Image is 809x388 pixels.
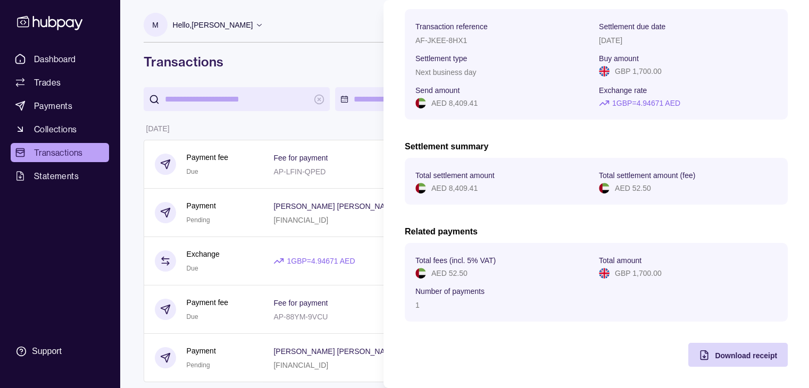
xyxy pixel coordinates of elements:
p: Transaction reference [415,22,488,31]
button: Download receipt [688,343,788,367]
p: AED 8,409.41 [431,182,478,194]
p: AED 52.50 [431,267,468,279]
p: Next business day [415,68,476,77]
p: Total amount [599,256,641,265]
img: ae [599,183,610,193]
p: GBP 1,700.00 [615,267,662,279]
span: Download receipt [715,351,777,360]
img: ae [415,98,426,108]
p: AF-JKEE-8HX1 [415,36,467,45]
p: Buy amount [599,54,639,63]
p: AED 52.50 [615,182,651,194]
p: Send amount [415,86,460,95]
p: Total fees (incl. 5% VAT) [415,256,496,265]
p: Settlement due date [599,22,665,31]
p: 1 GBP = 4.94671 AED [612,97,680,109]
p: [DATE] [599,36,622,45]
p: Settlement type [415,54,467,63]
p: Total settlement amount [415,171,495,180]
img: gb [599,268,610,279]
p: Number of payments [415,287,485,296]
img: ae [415,268,426,279]
p: Exchange rate [599,86,647,95]
p: Total settlement amount (fee) [599,171,695,180]
h2: Related payments [405,226,788,238]
p: GBP 1,700.00 [615,65,662,77]
h2: Settlement summary [405,141,788,153]
img: ae [415,183,426,193]
img: gb [599,66,610,77]
p: 1 [415,301,420,309]
p: AED 8,409.41 [431,97,478,109]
